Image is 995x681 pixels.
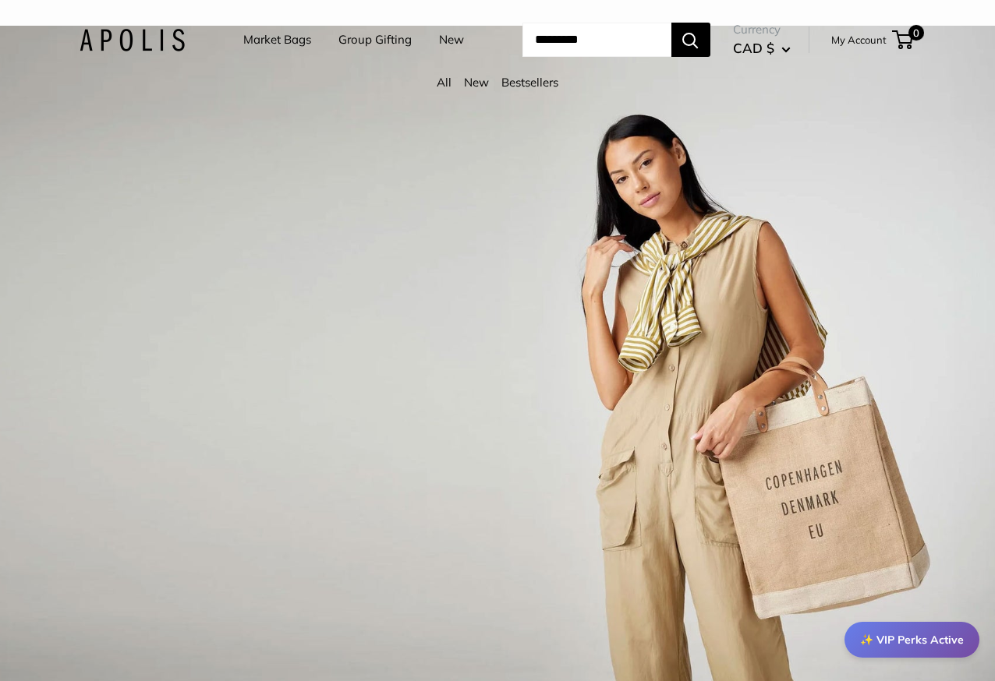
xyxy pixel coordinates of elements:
[464,75,489,90] a: New
[243,29,311,51] a: Market Bags
[80,29,185,51] img: Apolis
[831,30,887,49] a: My Account
[845,622,979,658] div: ✨ VIP Perks Active
[894,30,913,49] a: 0
[501,75,558,90] a: Bestsellers
[908,25,923,41] span: 0
[671,23,710,57] button: Search
[522,23,671,57] input: Search...
[733,40,774,56] span: CAD $
[733,36,791,61] button: CAD $
[437,75,451,90] a: All
[338,29,412,51] a: Group Gifting
[733,19,791,41] span: Currency
[439,29,464,51] a: New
